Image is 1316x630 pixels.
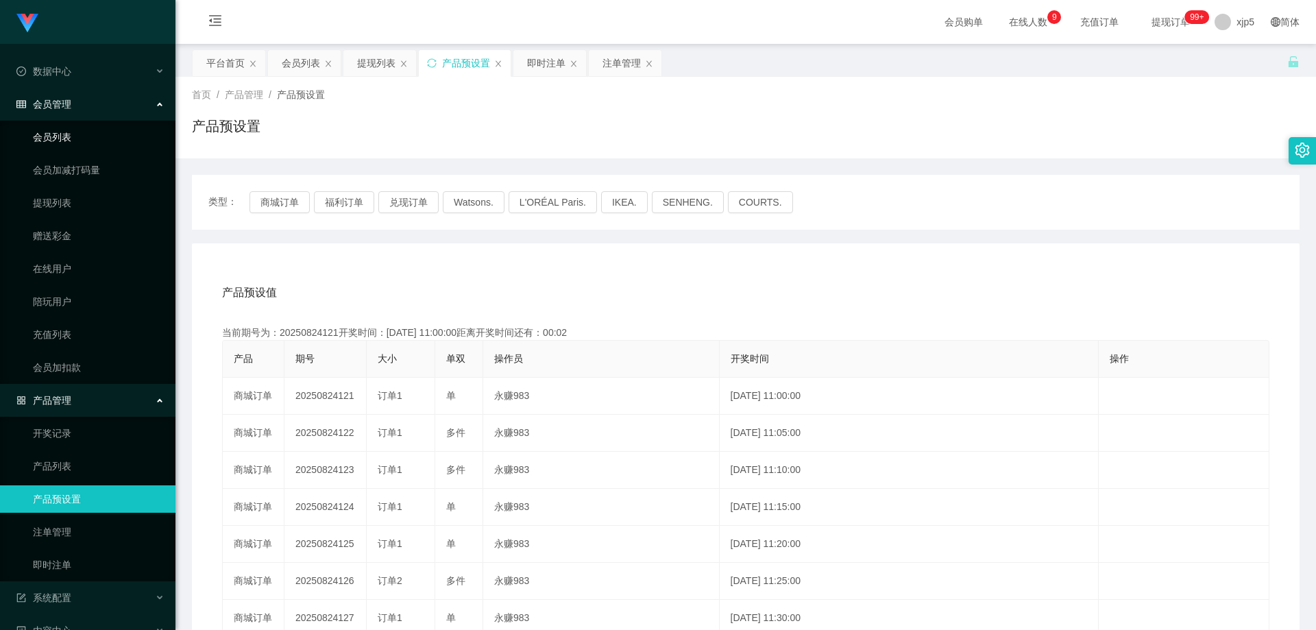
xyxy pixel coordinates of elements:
[1073,17,1125,27] span: 充值订单
[1271,17,1280,27] i: 图标: global
[33,189,164,217] a: 提现列表
[1052,10,1057,24] p: 9
[269,89,271,100] span: /
[1110,353,1129,364] span: 操作
[16,66,71,77] span: 数据中心
[601,191,648,213] button: IKEA.
[378,464,402,475] span: 订单1
[222,326,1269,340] div: 当前期号为：20250824121开奖时间：[DATE] 11:00:00距离开奖时间还有：00:02
[357,50,395,76] div: 提现列表
[249,60,257,68] i: 图标: close
[223,378,284,415] td: 商城订单
[442,50,490,76] div: 产品预设置
[720,526,1099,563] td: [DATE] 11:20:00
[223,415,284,452] td: 商城订单
[446,612,456,623] span: 单
[223,489,284,526] td: 商城订单
[284,378,367,415] td: 20250824121
[446,575,465,586] span: 多件
[16,593,26,603] i: 图标: form
[284,563,367,600] td: 20250824126
[652,191,724,213] button: SENHENG.
[16,14,38,33] img: logo.9652507e.png
[720,489,1099,526] td: [DATE] 11:15:00
[192,89,211,100] span: 首页
[483,489,720,526] td: 永赚983
[295,353,315,364] span: 期号
[284,526,367,563] td: 20250824125
[16,395,71,406] span: 产品管理
[206,50,245,76] div: 平台首页
[378,501,402,512] span: 订单1
[483,526,720,563] td: 永赚983
[527,50,565,76] div: 即时注单
[33,485,164,513] a: 产品预设置
[446,464,465,475] span: 多件
[1295,143,1310,158] i: 图标: setting
[378,353,397,364] span: 大小
[33,222,164,250] a: 赠送彩金
[1145,17,1197,27] span: 提现订单
[282,50,320,76] div: 会员列表
[602,50,641,76] div: 注单管理
[192,1,239,45] i: 图标: menu-fold
[33,518,164,546] a: 注单管理
[16,592,71,603] span: 系统配置
[443,191,504,213] button: Watsons.
[720,378,1099,415] td: [DATE] 11:00:00
[33,321,164,348] a: 充值列表
[33,420,164,447] a: 开奖记录
[570,60,578,68] i: 图标: close
[16,99,26,109] i: 图标: table
[720,563,1099,600] td: [DATE] 11:25:00
[378,575,402,586] span: 订单2
[324,60,332,68] i: 图标: close
[645,60,653,68] i: 图标: close
[249,191,310,213] button: 商城订单
[378,191,439,213] button: 兑现订单
[446,390,456,401] span: 单
[446,353,465,364] span: 单双
[33,551,164,579] a: 即时注单
[378,538,402,549] span: 订单1
[222,284,277,301] span: 产品预设值
[446,427,465,438] span: 多件
[284,489,367,526] td: 20250824124
[378,612,402,623] span: 订单1
[217,89,219,100] span: /
[378,390,402,401] span: 订单1
[720,452,1099,489] td: [DATE] 11:10:00
[378,427,402,438] span: 订单1
[16,66,26,76] i: 图标: check-circle-o
[33,255,164,282] a: 在线用户
[33,452,164,480] a: 产品列表
[234,353,253,364] span: 产品
[225,89,263,100] span: 产品管理
[192,116,260,136] h1: 产品预设置
[208,191,249,213] span: 类型：
[284,452,367,489] td: 20250824123
[1287,56,1300,68] i: 图标: unlock
[446,538,456,549] span: 单
[33,354,164,381] a: 会员加扣款
[483,378,720,415] td: 永赚983
[494,353,523,364] span: 操作员
[284,415,367,452] td: 20250824122
[16,99,71,110] span: 会员管理
[223,563,284,600] td: 商城订单
[16,396,26,405] i: 图标: appstore-o
[33,156,164,184] a: 会员加减打码量
[483,452,720,489] td: 永赚983
[720,415,1099,452] td: [DATE] 11:05:00
[277,89,325,100] span: 产品预设置
[1002,17,1054,27] span: 在线人数
[33,123,164,151] a: 会员列表
[483,415,720,452] td: 永赚983
[728,191,793,213] button: COURTS.
[509,191,597,213] button: L'ORÉAL Paris.
[494,60,502,68] i: 图标: close
[33,288,164,315] a: 陪玩用户
[223,452,284,489] td: 商城订单
[314,191,374,213] button: 福利订单
[223,526,284,563] td: 商城订单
